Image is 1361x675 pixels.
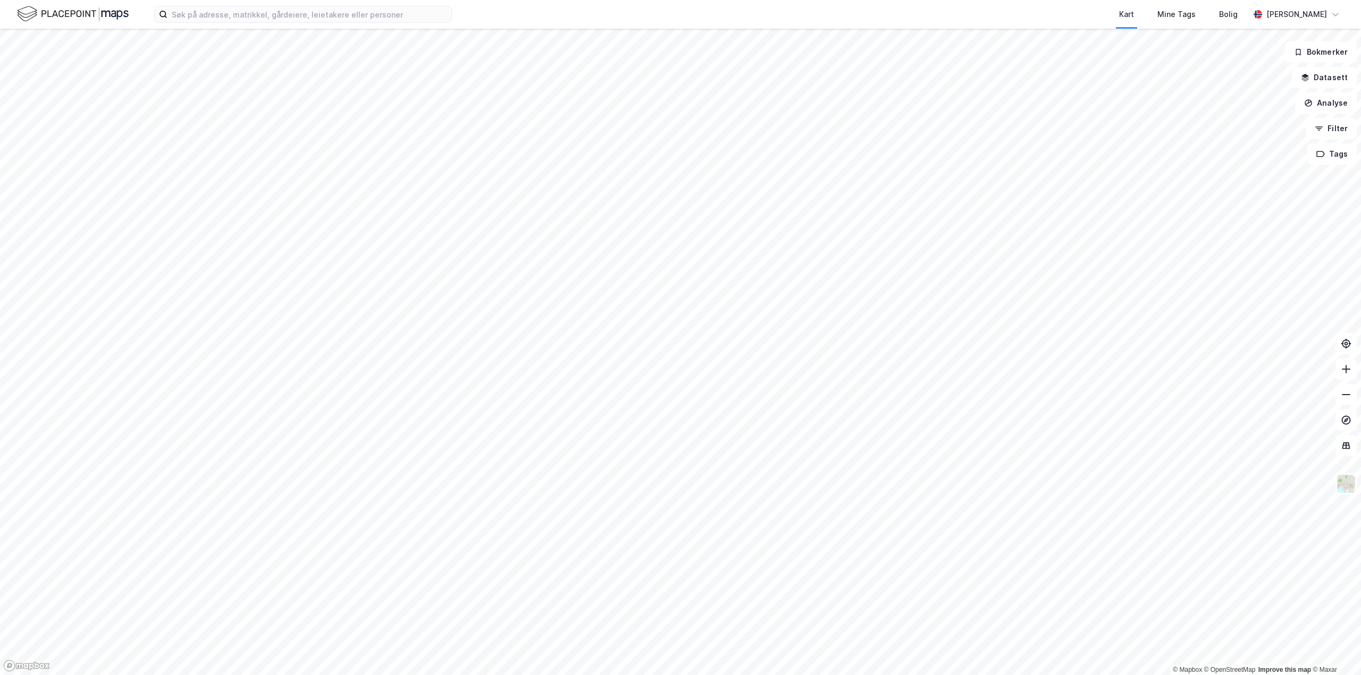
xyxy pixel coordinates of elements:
[1285,41,1357,63] button: Bokmerker
[1204,666,1256,673] a: OpenStreetMap
[1308,624,1361,675] iframe: Chat Widget
[1258,666,1311,673] a: Improve this map
[167,6,451,22] input: Søk på adresse, matrikkel, gårdeiere, leietakere eller personer
[1119,8,1134,21] div: Kart
[1292,67,1357,88] button: Datasett
[17,5,129,23] img: logo.f888ab2527a4732fd821a326f86c7f29.svg
[1295,92,1357,114] button: Analyse
[1308,624,1361,675] div: Kontrollprogram for chat
[1219,8,1238,21] div: Bolig
[3,660,50,672] a: Mapbox homepage
[1306,118,1357,139] button: Filter
[1336,474,1356,494] img: Z
[1157,8,1196,21] div: Mine Tags
[1173,666,1202,673] a: Mapbox
[1266,8,1327,21] div: [PERSON_NAME]
[1307,143,1357,165] button: Tags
